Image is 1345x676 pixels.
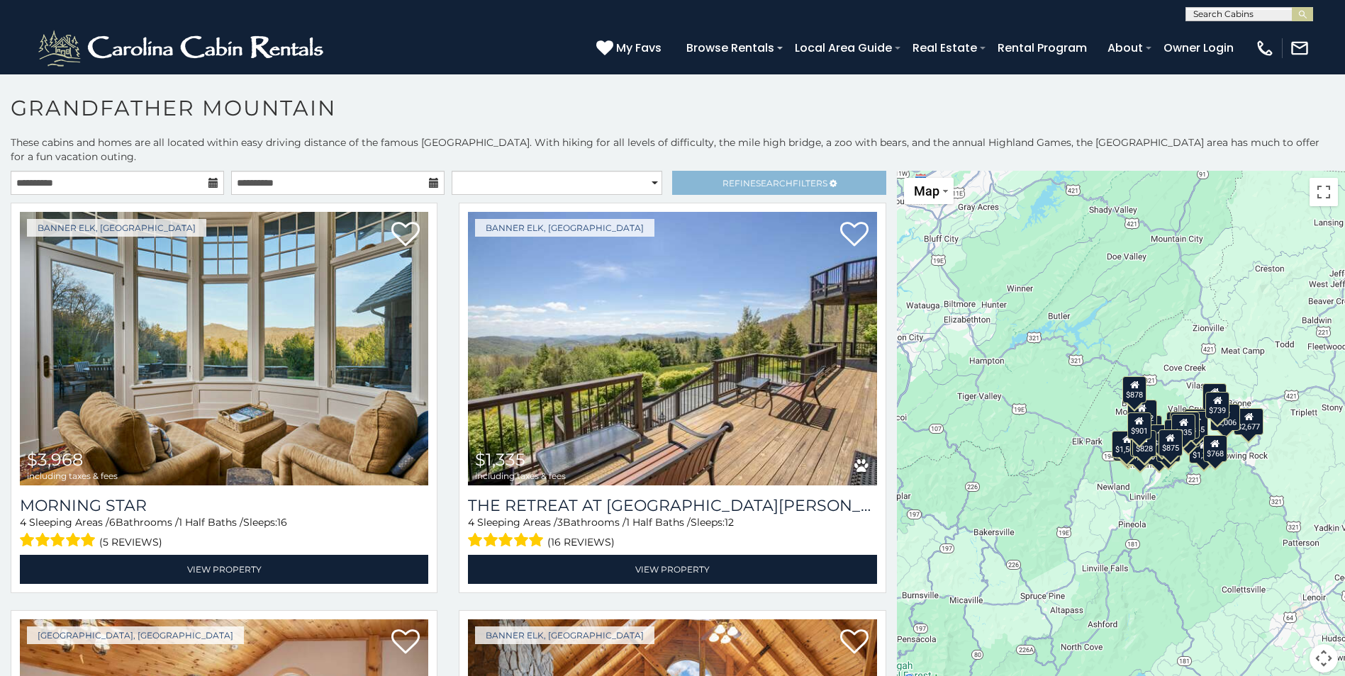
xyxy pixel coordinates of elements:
span: 12 [725,516,734,529]
span: $1,335 [475,449,525,470]
a: Add to favorites [840,220,869,250]
a: Rental Program [990,35,1094,60]
div: $929 [1202,383,1227,410]
span: 3 [557,516,563,529]
span: including taxes & fees [475,471,566,480]
a: Morning Star $3,968 including taxes & fees [20,212,428,485]
span: (5 reviews) [99,533,162,551]
div: $739 [1205,392,1229,419]
div: $963 [1184,409,1208,436]
div: $1,070 [1130,430,1160,457]
div: $2,677 [1234,408,1263,435]
a: View Property [468,555,876,584]
span: $3,968 [27,449,83,470]
div: Sleeping Areas / Bathrooms / Sleeps: [20,515,428,551]
div: $901 [1127,412,1151,439]
a: Banner Elk, [GEOGRAPHIC_DATA] [27,219,206,237]
a: Browse Rentals [679,35,781,60]
span: Map [914,184,939,198]
img: White-1-2.png [35,27,330,69]
div: $828 [1132,430,1156,457]
a: The Retreat at Mountain Meadows $1,335 including taxes & fees [468,212,876,485]
a: Add to favorites [391,220,420,250]
a: Banner Elk, [GEOGRAPHIC_DATA] [475,626,654,644]
span: Search [756,178,793,188]
img: mail-regular-white.png [1290,38,1310,58]
a: Real Estate [905,35,984,60]
button: Map camera controls [1310,644,1338,672]
div: $935 [1171,414,1195,441]
div: $875 [1159,429,1183,456]
span: including taxes & fees [27,471,118,480]
div: $768 [1203,435,1227,462]
span: (16 reviews) [547,533,615,551]
span: My Favs [616,39,662,57]
a: [GEOGRAPHIC_DATA], [GEOGRAPHIC_DATA] [27,626,244,644]
a: Add to favorites [391,628,420,658]
button: Toggle fullscreen view [1310,178,1338,206]
a: Local Area Guide [788,35,899,60]
button: Change map style [904,178,954,204]
div: Sleeping Areas / Bathrooms / Sleeps: [468,515,876,551]
span: 1 Half Baths / [626,516,691,529]
a: RefineSearchFilters [672,171,886,195]
div: $845 [1184,411,1208,438]
div: $1,509 [1112,431,1142,458]
span: 4 [468,516,474,529]
img: The Retreat at Mountain Meadows [468,212,876,485]
div: $1,256 [1188,436,1218,463]
a: About [1100,35,1150,60]
span: 6 [109,516,116,529]
span: Refine Filters [722,178,827,188]
h3: The Retreat at Mountain Meadows [468,496,876,515]
div: $811 [1150,424,1174,451]
img: Morning Star [20,212,428,485]
a: View Property [20,555,428,584]
span: 1 Half Baths / [179,516,243,529]
div: $878 [1122,376,1146,403]
div: $1,053 [1169,412,1199,439]
a: The Retreat at [GEOGRAPHIC_DATA][PERSON_NAME] [468,496,876,515]
div: $1,302 [1127,400,1156,427]
a: Add to favorites [840,628,869,658]
span: 4 [20,516,26,529]
a: Owner Login [1156,35,1241,60]
img: phone-regular-white.png [1255,38,1275,58]
a: My Favs [596,39,665,57]
a: Banner Elk, [GEOGRAPHIC_DATA] [475,219,654,237]
a: Morning Star [20,496,428,515]
span: 16 [277,516,287,529]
